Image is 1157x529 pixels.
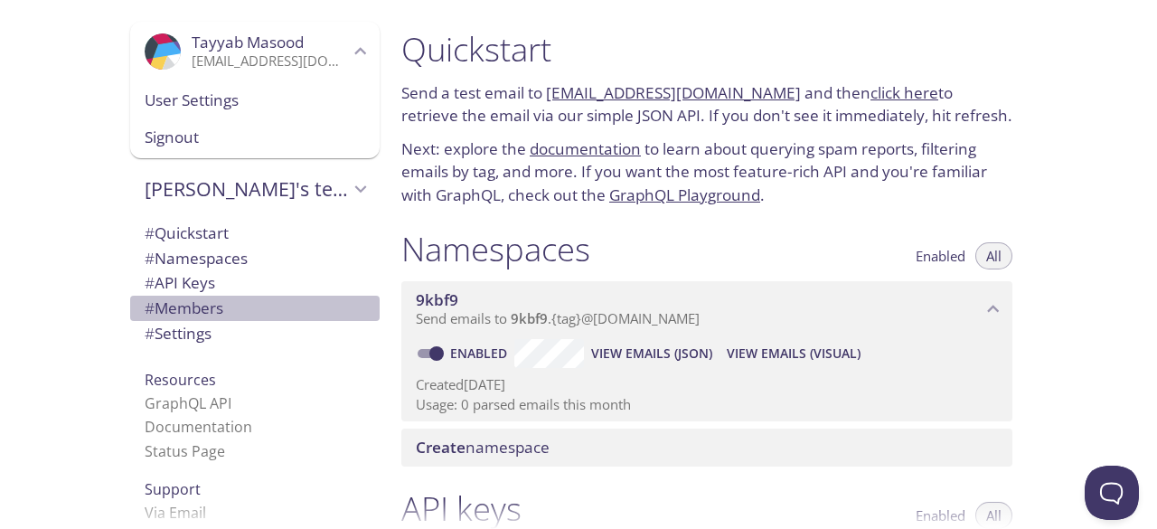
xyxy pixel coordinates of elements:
span: View Emails (Visual) [727,343,861,364]
div: API Keys [130,270,380,296]
div: Signout [130,118,380,158]
a: Status Page [145,441,225,461]
a: Enabled [447,345,514,362]
div: 9kbf9 namespace [401,281,1012,337]
iframe: Help Scout Beacon - Open [1085,466,1139,520]
div: Team Settings [130,321,380,346]
span: Send emails to . {tag} @[DOMAIN_NAME] [416,309,700,327]
button: Enabled [905,242,976,269]
p: Created [DATE] [416,375,998,394]
span: Signout [145,126,365,149]
span: # [145,298,155,318]
div: Tayyab's team [130,165,380,213]
p: Send a test email to and then to retrieve the email via our simple JSON API. If you don't see it ... [401,81,1012,128]
div: Create namespace [401,429,1012,467]
p: [EMAIL_ADDRESS][DOMAIN_NAME] [192,52,349,71]
span: # [145,248,155,269]
div: Tayyab Masood [130,22,380,81]
span: API Keys [145,272,215,293]
span: Quickstart [145,222,229,243]
span: Resources [145,370,216,390]
span: Tayyab Masood [192,32,304,52]
span: Support [145,479,201,499]
span: View Emails (JSON) [591,343,712,364]
a: [EMAIL_ADDRESS][DOMAIN_NAME] [546,82,801,103]
div: User Settings [130,81,380,119]
a: click here [870,82,938,103]
span: 9kbf9 [416,289,458,310]
span: Settings [145,323,212,344]
span: Members [145,298,223,318]
span: # [145,272,155,293]
button: All [975,242,1012,269]
span: namespace [416,437,550,458]
div: Namespaces [130,246,380,271]
span: Namespaces [145,248,248,269]
span: User Settings [145,89,365,112]
h1: Namespaces [401,229,590,269]
h1: API keys [401,488,522,529]
a: GraphQL API [145,393,231,413]
a: GraphQL Playground [609,184,760,205]
p: Next: explore the to learn about querying spam reports, filtering emails by tag, and more. If you... [401,137,1012,207]
div: Quickstart [130,221,380,246]
button: View Emails (Visual) [720,339,868,368]
h1: Quickstart [401,29,1012,70]
button: View Emails (JSON) [584,339,720,368]
span: # [145,222,155,243]
span: Create [416,437,466,458]
a: documentation [530,138,641,159]
a: Documentation [145,417,252,437]
span: # [145,323,155,344]
span: [PERSON_NAME]'s team [145,176,349,202]
p: Usage: 0 parsed emails this month [416,395,998,414]
div: Members [130,296,380,321]
span: 9kbf9 [511,309,548,327]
